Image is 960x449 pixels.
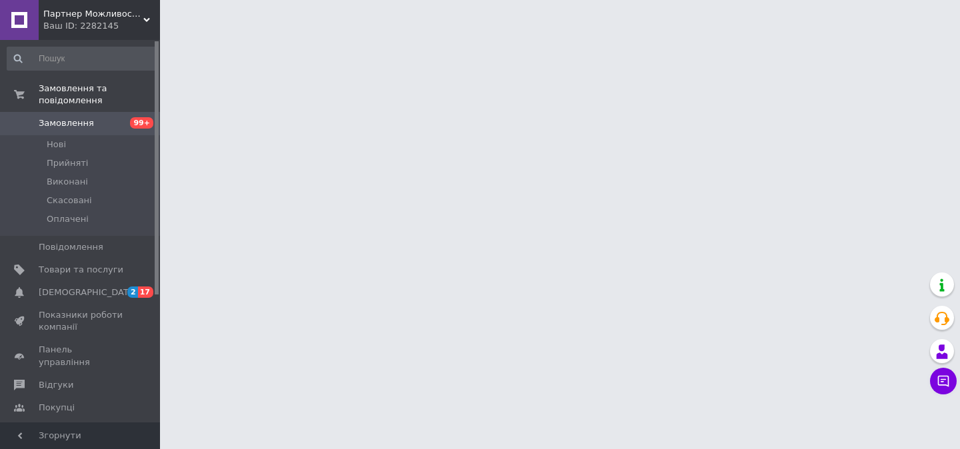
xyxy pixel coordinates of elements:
span: [DEMOGRAPHIC_DATA] [39,286,137,298]
span: Скасовані [47,195,92,207]
button: Чат з покупцем [930,368,957,394]
div: Ваш ID: 2282145 [43,20,160,32]
span: Виконані [47,176,88,188]
span: Показники роботи компанії [39,309,123,333]
span: Товари та послуги [39,264,123,276]
input: Пошук [7,47,157,71]
span: Замовлення [39,117,94,129]
span: Замовлення та повідомлення [39,83,160,107]
span: Оплачені [47,213,89,225]
span: Партнер Можливостей [43,8,143,20]
span: 2 [127,286,138,298]
span: Відгуки [39,379,73,391]
span: Покупці [39,402,75,414]
span: Нові [47,139,66,151]
span: Прийняті [47,157,88,169]
span: Повідомлення [39,241,103,253]
span: Панель управління [39,344,123,368]
span: 17 [138,286,153,298]
span: 99+ [130,117,153,129]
